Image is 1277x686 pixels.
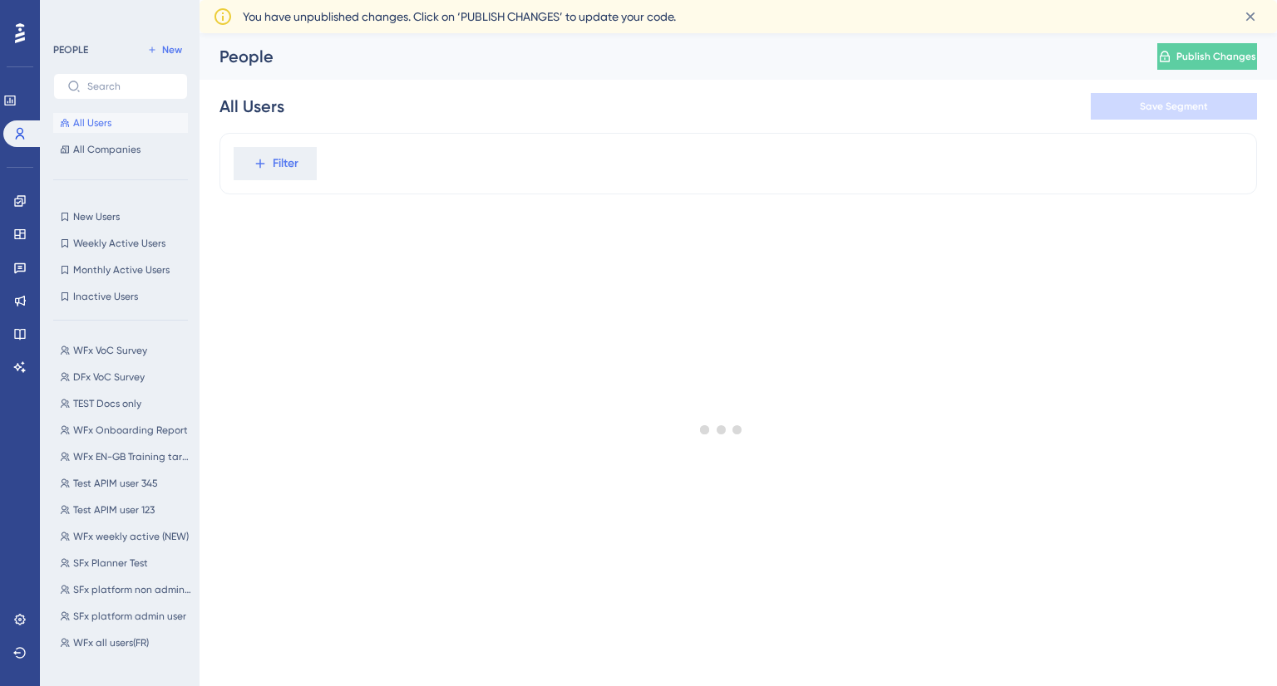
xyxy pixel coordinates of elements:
span: Test APIM user 345 [73,477,158,490]
button: Test APIM user 123 [53,500,198,520]
button: Inactive Users [53,287,188,306]
span: WFx all users(FR) [73,636,149,649]
span: TEST Docs only [73,397,141,410]
span: Save Segment [1140,100,1208,113]
input: Search [87,81,174,92]
button: WFx VoC Survey [53,341,198,360]
button: WFx weekly active (NEW) [53,527,198,546]
button: New Users [53,207,188,227]
span: WFx Onboarding Report [73,424,188,437]
button: Save Segment [1091,93,1257,120]
button: TEST Docs only [53,394,198,414]
button: DFx VoC Survey [53,367,198,387]
button: Test APIM user 345 [53,473,198,493]
span: All Companies [73,143,141,156]
span: Monthly Active Users [73,263,170,277]
button: Monthly Active Users [53,260,188,280]
button: WFx Onboarding Report [53,420,198,440]
span: Weekly Active Users [73,237,165,250]
span: All Users [73,116,111,130]
button: WFx EN-GB Training target [53,447,198,467]
span: You have unpublished changes. Click on ‘PUBLISH CHANGES’ to update your code. [243,7,676,27]
button: WFx all users(FR) [53,633,198,653]
span: New [162,43,182,56]
span: WFx weekly active (NEW) [73,530,189,543]
span: SFx platform admin user [73,610,186,623]
button: SFx Planner Test [53,553,198,573]
button: SFx platform admin user [53,606,198,626]
span: Test APIM user 123 [73,503,155,517]
button: Publish Changes [1157,43,1257,70]
div: People [219,45,1116,68]
button: All Companies [53,140,188,159]
div: All Users [219,95,284,118]
button: All Users [53,113,188,133]
span: Publish Changes [1176,50,1256,63]
button: New [141,40,188,60]
span: WFx EN-GB Training target [73,450,191,463]
span: SFx Planner Test [73,556,148,570]
button: Weekly Active Users [53,233,188,253]
div: PEOPLE [53,43,88,56]
span: DFx VoC Survey [73,370,145,384]
button: SFx platform non admin user [53,580,198,600]
span: SFx platform non admin user [73,583,191,596]
span: WFx VoC Survey [73,344,147,357]
span: Inactive Users [73,290,138,303]
span: New Users [73,210,120,223]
